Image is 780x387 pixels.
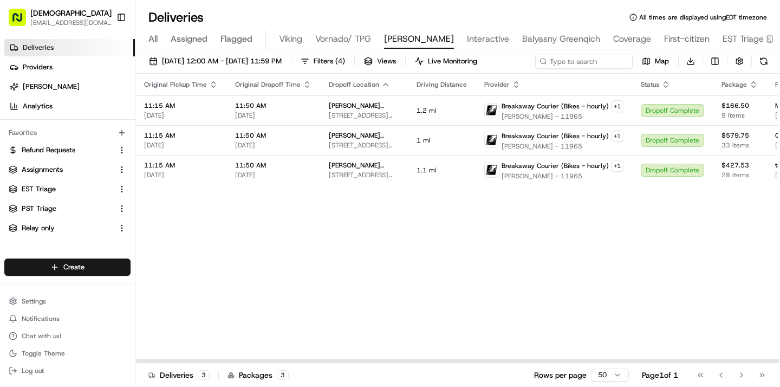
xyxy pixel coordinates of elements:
[611,100,623,112] button: +1
[30,8,112,18] button: [DEMOGRAPHIC_DATA]
[502,102,609,111] span: Breakaway Courier (Bikes - hourly)
[220,33,252,46] span: Flagged
[329,141,399,150] span: [STREET_ADDRESS][US_STATE]
[235,141,311,150] span: [DATE]
[534,370,587,380] p: Rows per page
[162,56,282,66] span: [DATE] 12:00 AM - [DATE] 11:59 PM
[144,141,218,150] span: [DATE]
[4,311,131,326] button: Notifications
[485,133,499,147] img: breakaway_couriers_logo.png
[502,112,623,121] span: [PERSON_NAME] - 11965
[22,165,63,175] span: Assignments
[144,101,218,110] span: 11:15 AM
[723,33,764,46] span: EST Triage
[148,370,210,380] div: Deliveries
[171,33,207,46] span: Assigned
[235,171,311,179] span: [DATE]
[329,80,379,89] span: Dropoff Location
[144,111,218,120] span: [DATE]
[329,171,399,179] span: [STREET_ADDRESS][US_STATE]
[30,18,112,27] button: [EMAIL_ADDRESS][DOMAIN_NAME]
[23,43,54,53] span: Deliveries
[23,62,53,72] span: Providers
[329,101,399,110] span: [PERSON_NAME] Associates ([GEOGRAPHIC_DATA]) - Floor 37th
[502,132,609,140] span: Breakaway Courier (Bikes - hourly)
[144,131,218,140] span: 11:15 AM
[721,141,758,150] span: 33 items
[144,161,218,170] span: 11:15 AM
[335,56,345,66] span: ( 4 )
[235,101,311,110] span: 11:50 AM
[227,370,289,380] div: Packages
[484,80,510,89] span: Provider
[417,106,467,115] span: 1.2 mi
[485,104,499,118] img: breakaway_couriers_logo.png
[329,111,399,120] span: [STREET_ADDRESS][US_STATE]
[9,165,113,175] a: Assignments
[410,54,482,69] button: Live Monitoring
[4,294,131,309] button: Settings
[417,80,467,89] span: Driving Distance
[417,166,467,175] span: 1.1 mi
[329,131,399,140] span: [PERSON_NAME] Associates ([GEOGRAPHIC_DATA]) - Floor 37th
[22,366,44,375] span: Log out
[613,33,651,46] span: Coverage
[4,78,135,95] a: [PERSON_NAME]
[9,145,113,155] a: Refund Requests
[639,13,767,22] span: All times are displayed using EDT timezone
[329,161,399,170] span: [PERSON_NAME] Associates ([GEOGRAPHIC_DATA]) - Floor 37th
[63,262,84,272] span: Create
[721,171,758,179] span: 28 items
[22,204,56,214] span: PST Triage
[655,56,669,66] span: Map
[4,59,135,76] a: Providers
[23,101,53,111] span: Analytics
[4,200,131,217] button: PST Triage
[502,142,623,151] span: [PERSON_NAME] - 11965
[22,314,60,323] span: Notifications
[22,332,61,340] span: Chat with us!
[637,54,674,69] button: Map
[198,370,210,380] div: 3
[721,131,758,140] span: $579.75
[23,82,80,92] span: [PERSON_NAME]
[4,4,112,30] button: [DEMOGRAPHIC_DATA][EMAIL_ADDRESS][DOMAIN_NAME]
[522,33,600,46] span: Balyasny Greenqich
[502,172,623,180] span: [PERSON_NAME] - 11965
[22,223,55,233] span: Relay only
[296,54,350,69] button: Filters(4)
[22,297,46,306] span: Settings
[235,111,311,120] span: [DATE]
[4,39,135,56] a: Deliveries
[148,33,158,46] span: All
[384,33,454,46] span: [PERSON_NAME]
[721,111,758,120] span: 9 items
[377,56,396,66] span: Views
[721,161,758,170] span: $427.53
[4,346,131,361] button: Toggle Theme
[144,171,218,179] span: [DATE]
[144,80,207,89] span: Original Pickup Time
[22,145,75,155] span: Refund Requests
[611,130,623,142] button: +1
[4,220,131,237] button: Relay only
[22,349,65,358] span: Toggle Theme
[4,259,131,276] button: Create
[235,161,311,170] span: 11:50 AM
[359,54,401,69] button: Views
[4,328,131,344] button: Chat with us!
[148,9,204,26] h1: Deliveries
[4,161,131,178] button: Assignments
[4,141,131,159] button: Refund Requests
[502,162,609,170] span: Breakaway Courier (Bikes - hourly)
[314,56,345,66] span: Filters
[485,163,499,177] img: breakaway_couriers_logo.png
[144,54,287,69] button: [DATE] 12:00 AM - [DATE] 11:59 PM
[4,124,131,141] div: Favorites
[277,370,289,380] div: 3
[664,33,710,46] span: First-citizen
[279,33,302,46] span: Viking
[4,363,131,378] button: Log out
